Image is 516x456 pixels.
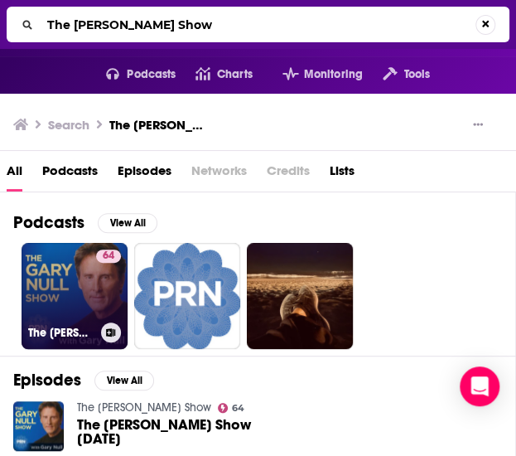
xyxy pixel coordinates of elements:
[403,63,430,86] span: Tools
[94,371,154,391] button: View All
[109,117,207,133] h3: The [PERSON_NAME] Show
[330,158,354,192] a: Lists
[176,61,252,88] a: Charts
[48,117,89,133] h3: Search
[22,243,128,349] a: 64The [PERSON_NAME] Show
[86,61,176,88] button: open menu
[96,250,121,263] a: 64
[466,117,489,133] button: Show More Button
[77,400,211,415] a: The Gary Null Show
[218,403,245,413] a: 64
[77,418,266,446] a: The Gary Null Show 5.29.25
[77,418,266,446] span: The [PERSON_NAME] Show [DATE]
[217,63,253,86] span: Charts
[191,158,247,192] span: Networks
[98,213,157,233] button: View All
[13,212,84,233] h2: Podcasts
[127,63,176,86] span: Podcasts
[13,370,154,391] a: EpisodesView All
[232,405,244,412] span: 64
[41,12,475,38] input: Search...
[13,370,81,391] h2: Episodes
[263,61,363,88] button: open menu
[7,7,509,42] div: Search...
[42,158,98,192] a: Podcasts
[460,366,499,406] div: Open Intercom Messenger
[267,158,310,192] span: Credits
[28,326,94,340] h3: The [PERSON_NAME] Show
[103,248,114,264] span: 64
[118,158,171,192] a: Episodes
[363,61,430,88] button: open menu
[13,212,157,233] a: PodcastsView All
[304,63,363,86] span: Monitoring
[7,158,22,192] a: All
[13,401,64,452] img: The Gary Null Show 5.29.25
